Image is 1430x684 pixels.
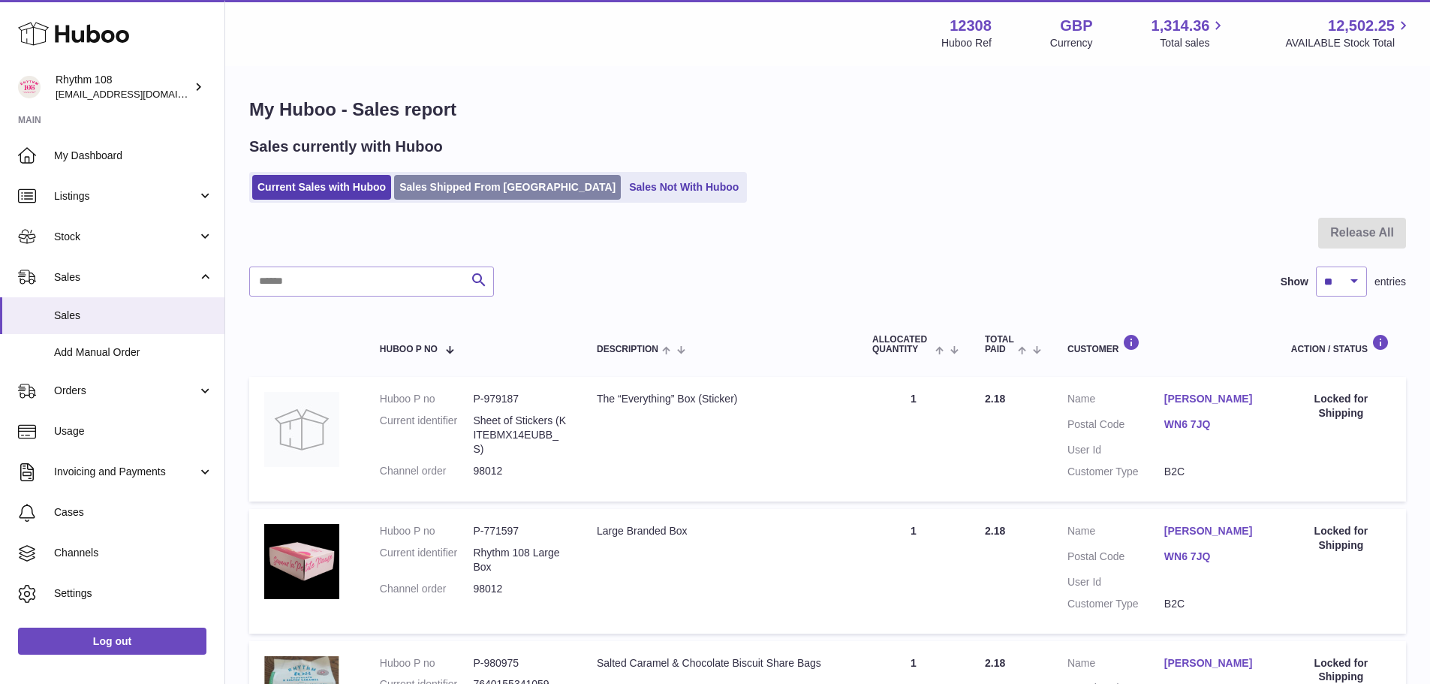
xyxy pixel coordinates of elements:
[380,656,474,670] dt: Huboo P no
[950,16,992,36] strong: 12308
[1291,392,1391,420] div: Locked for Shipping
[380,524,474,538] dt: Huboo P no
[54,189,197,203] span: Listings
[1067,334,1261,354] div: Customer
[872,335,932,354] span: ALLOCATED Quantity
[1067,597,1164,611] dt: Customer Type
[473,524,567,538] dd: P-771597
[857,377,970,502] td: 1
[54,586,213,601] span: Settings
[1067,656,1164,674] dt: Name
[624,175,744,200] a: Sales Not With Huboo
[380,546,474,574] dt: Current identifier
[597,656,842,670] div: Salted Caramel & Chocolate Biscuit Share Bags
[1164,524,1261,538] a: [PERSON_NAME]
[264,524,339,599] img: 123081684744870.jpg
[597,345,658,354] span: Description
[1067,465,1164,479] dt: Customer Type
[54,465,197,479] span: Invoicing and Payments
[1152,16,1210,36] span: 1,314.36
[985,525,1005,537] span: 2.18
[985,335,1014,354] span: Total paid
[1050,36,1093,50] div: Currency
[1374,275,1406,289] span: entries
[473,656,567,670] dd: P-980975
[1164,465,1261,479] dd: B2C
[54,424,213,438] span: Usage
[1067,443,1164,457] dt: User Id
[380,582,474,596] dt: Channel order
[54,309,213,323] span: Sales
[54,546,213,560] span: Channels
[1291,524,1391,553] div: Locked for Shipping
[380,392,474,406] dt: Huboo P no
[473,582,567,596] dd: 98012
[1067,524,1164,542] dt: Name
[1152,16,1227,50] a: 1,314.36 Total sales
[1060,16,1092,36] strong: GBP
[56,88,221,100] span: [EMAIL_ADDRESS][DOMAIN_NAME]
[1164,417,1261,432] a: WN6 7JQ
[380,464,474,478] dt: Channel order
[54,384,197,398] span: Orders
[380,414,474,457] dt: Current identifier
[473,414,567,457] dd: Sheet of Stickers (KITEBMX14EUBB_S)
[1067,392,1164,410] dt: Name
[1067,575,1164,589] dt: User Id
[1164,656,1261,670] a: [PERSON_NAME]
[249,137,443,157] h2: Sales currently with Huboo
[1067,550,1164,568] dt: Postal Code
[56,73,191,101] div: Rhythm 108
[54,230,197,244] span: Stock
[249,98,1406,122] h1: My Huboo - Sales report
[264,392,339,467] img: no-photo.jpg
[1285,36,1412,50] span: AVAILABLE Stock Total
[380,345,438,354] span: Huboo P no
[54,345,213,360] span: Add Manual Order
[473,546,567,574] dd: Rhythm 108 Large Box
[1160,36,1227,50] span: Total sales
[394,175,621,200] a: Sales Shipped From [GEOGRAPHIC_DATA]
[985,393,1005,405] span: 2.18
[597,524,842,538] div: Large Branded Box
[941,36,992,50] div: Huboo Ref
[1164,392,1261,406] a: [PERSON_NAME]
[985,657,1005,669] span: 2.18
[252,175,391,200] a: Current Sales with Huboo
[1067,417,1164,435] dt: Postal Code
[1328,16,1395,36] span: 12,502.25
[18,628,206,655] a: Log out
[1164,597,1261,611] dd: B2C
[473,392,567,406] dd: P-979187
[857,509,970,634] td: 1
[18,76,41,98] img: internalAdmin-12308@internal.huboo.com
[473,464,567,478] dd: 98012
[597,392,842,406] div: The “Everything” Box (Sticker)
[1285,16,1412,50] a: 12,502.25 AVAILABLE Stock Total
[54,505,213,520] span: Cases
[1291,334,1391,354] div: Action / Status
[54,270,197,285] span: Sales
[1281,275,1308,289] label: Show
[54,149,213,163] span: My Dashboard
[1164,550,1261,564] a: WN6 7JQ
